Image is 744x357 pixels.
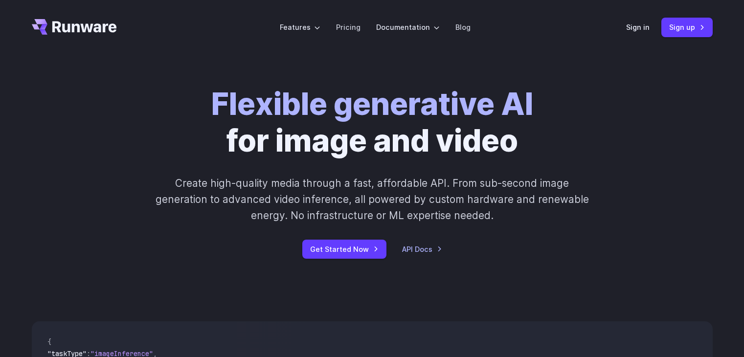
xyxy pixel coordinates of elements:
label: Documentation [376,22,440,33]
a: Go to / [32,19,117,35]
strong: Flexible generative AI [211,86,533,122]
a: Pricing [336,22,361,33]
span: { [47,337,51,346]
p: Create high-quality media through a fast, affordable API. From sub-second image generation to adv... [154,175,590,224]
a: Blog [455,22,471,33]
label: Features [280,22,320,33]
a: Sign up [661,18,713,37]
a: Get Started Now [302,240,386,259]
a: API Docs [402,244,442,255]
a: Sign in [626,22,650,33]
h1: for image and video [211,86,533,159]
